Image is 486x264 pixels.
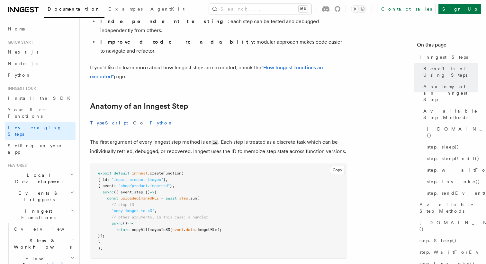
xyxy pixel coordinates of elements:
[90,63,347,81] p: If you'd like to learn more about how Inngest steps are executed, check the page.
[5,205,76,223] button: Inngest Functions
[423,108,478,121] span: Available Step Methods
[132,171,148,175] span: inngest
[425,153,478,164] a: step.sleepUntil()
[209,4,311,14] button: Search...⌘K
[421,81,478,105] a: Anatomy of an Inngest Step
[427,144,459,150] span: step.sleep()
[5,104,76,122] a: Your first Functions
[148,171,181,175] span: .createFunction
[5,40,33,45] span: Quick start
[90,102,188,111] a: Anatomy of an Inngest Step
[123,221,127,226] span: ()
[114,183,116,188] span: :
[114,190,132,194] span: ({ event
[5,169,76,187] button: Local Development
[11,223,76,235] a: Overview
[100,18,228,24] strong: Independent testing
[184,227,186,232] span: .
[5,208,69,221] span: Inngest Functions
[423,83,478,103] span: Anatomy of an Inngest Step
[5,187,76,205] button: Events & Triggers
[8,107,46,119] span: Your first Functions
[118,183,170,188] span: "shop/product.imported"
[98,38,347,55] li: : modular approach makes code easier to navigate and refactor.
[188,196,197,200] span: .run
[161,196,163,200] span: =
[90,138,347,156] p: The first argument of every Inngest step method is an . Each step is treated as a discrete task w...
[11,235,76,253] button: Steps & Workflows
[132,190,134,194] span: ,
[417,246,478,258] a: step.WaitForEvent()
[104,2,147,17] a: Examples
[8,96,74,101] span: Install the SDK
[419,201,478,214] span: Available Step Methods
[166,196,177,200] span: await
[150,190,154,194] span: =>
[116,227,130,232] span: return
[8,49,38,55] span: Next.js
[8,125,62,137] span: Leveraging Steps
[114,171,130,175] span: default
[98,183,114,188] span: { event
[425,141,478,153] a: step.sleep()
[197,196,199,200] span: (
[425,164,478,176] a: step.waitForEvent()
[48,6,101,12] span: Documentation
[166,177,168,182] span: ,
[98,246,103,251] span: );
[425,187,478,199] a: step.sendEvent()
[417,235,478,246] a: step.Sleep()
[417,217,478,235] a: [DOMAIN_NAME]()
[170,227,172,232] span: (
[377,4,436,14] a: Contact sales
[179,196,188,200] span: step
[181,171,184,175] span: (
[212,140,218,145] code: id
[421,63,478,81] a: Benefits of Using Steps
[427,178,480,185] span: step.invoke()
[417,51,478,63] a: Inngest Steps
[154,190,157,194] span: {
[172,227,184,232] span: event
[132,221,134,226] span: {
[299,6,308,12] kbd: ⌘K
[5,46,76,58] a: Next.js
[98,234,105,238] span: });
[5,172,70,185] span: Local Development
[438,4,481,14] a: Sign Up
[351,5,366,13] button: Toggle dark mode
[423,65,478,78] span: Benefits of Using Steps
[150,116,173,130] button: Python
[8,26,26,32] span: Home
[150,6,184,12] span: AgentKit
[100,39,254,45] strong: Improved code readability
[132,227,170,232] span: copyAllImagesToS3
[107,177,109,182] span: :
[98,171,112,175] span: export
[425,176,478,187] a: step.invoke()
[5,58,76,69] a: Node.js
[8,61,38,66] span: Node.js
[112,177,163,182] span: "import-product-images"
[11,237,72,250] span: Steps & Workflows
[98,177,107,182] span: { id
[417,199,478,217] a: Available Step Methods
[14,226,80,232] span: Overview
[147,2,188,17] a: AgentKit
[154,209,157,213] span: ,
[127,221,132,226] span: =>
[5,190,70,203] span: Events & Triggers
[112,209,154,213] span: "copy-images-to-s3"
[419,237,457,244] span: step.Sleep()
[5,92,76,104] a: Install the SDK
[8,143,63,155] span: Setting up your app
[112,215,208,219] span: // other arguments, in this case: a handler
[5,163,27,168] span: Features
[186,227,195,232] span: data
[98,240,100,244] span: }
[5,86,36,91] span: Inngest tour
[330,166,345,174] button: Copy
[5,140,76,158] a: Setting up your app
[112,202,134,207] span: // step ID
[419,54,468,60] span: Inngest Steps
